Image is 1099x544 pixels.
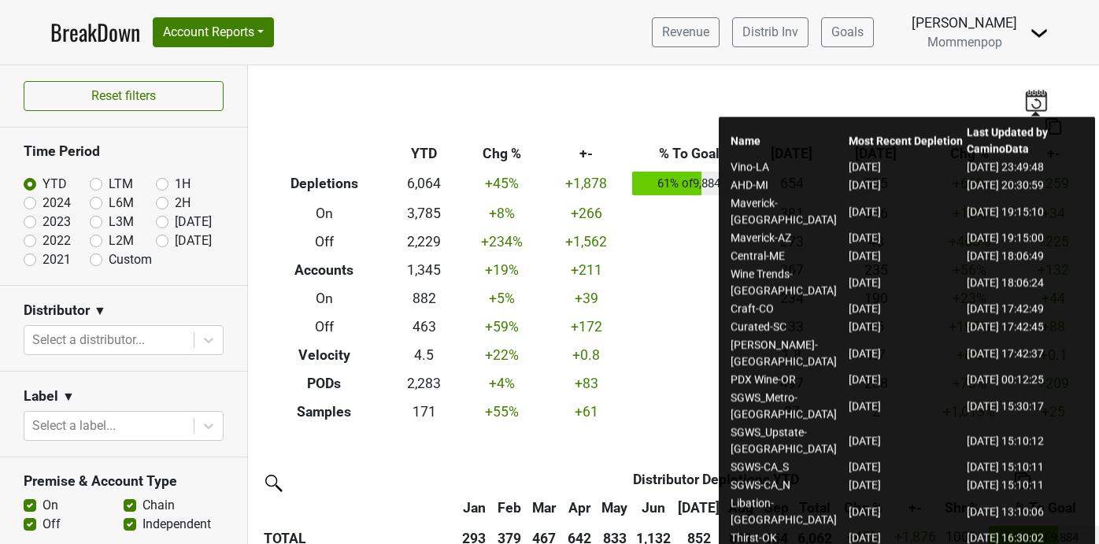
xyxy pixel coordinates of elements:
[389,341,460,369] td: 4.5
[260,256,389,284] th: Accounts
[389,228,460,256] td: 2,229
[848,265,966,300] td: [DATE]
[260,284,389,313] th: On
[460,168,544,200] td: +45 %
[848,229,966,247] td: [DATE]
[43,496,58,515] label: On
[1024,89,1048,111] img: last_updated_date
[389,168,460,200] td: 6,064
[544,313,628,341] td: +172
[460,341,544,369] td: +22 %
[43,194,71,213] label: 2024
[94,302,106,320] span: ▼
[43,515,61,534] label: Off
[544,256,628,284] td: +211
[544,199,628,228] td: +266
[730,389,848,424] td: SGWS_Metro-[GEOGRAPHIC_DATA]
[142,496,175,515] label: Chain
[732,17,809,47] a: Distrib Inv
[544,168,628,200] td: +1,878
[109,231,134,250] label: L2M
[966,318,1084,336] td: [DATE] 17:42:45
[966,247,1084,265] td: [DATE] 18:06:49
[460,228,544,256] td: +234 %
[260,369,389,398] th: PODs
[848,158,966,176] td: [DATE]
[730,300,848,318] td: Craft-CO
[966,476,1084,494] td: [DATE] 15:10:11
[848,424,966,458] td: [DATE]
[260,398,389,426] th: Samples
[24,81,224,111] button: Reset filters
[109,175,133,194] label: LTM
[460,284,544,313] td: +5 %
[62,387,75,406] span: ▼
[730,458,848,476] td: SGWS-CA_S
[260,228,389,256] th: Off
[675,494,724,522] th: Jul: activate to sort column ascending
[966,300,1084,318] td: [DATE] 17:42:49
[966,371,1084,389] td: [DATE] 00:12:25
[24,388,58,405] h3: Label
[848,176,966,194] td: [DATE]
[460,256,544,284] td: +19 %
[848,389,966,424] td: [DATE]
[544,284,628,313] td: +39
[260,313,389,341] th: Off
[912,13,1017,33] div: [PERSON_NAME]
[260,199,389,228] th: On
[597,494,632,522] th: May: activate to sort column ascending
[730,247,848,265] td: Central-ME
[460,140,544,168] th: Chg %
[966,424,1084,458] td: [DATE] 15:10:12
[848,336,966,371] td: [DATE]
[460,199,544,228] td: +8 %
[109,194,134,213] label: L6M
[260,168,389,200] th: Depletions
[544,398,628,426] td: +61
[848,476,966,494] td: [DATE]
[527,494,562,522] th: Mar: activate to sort column ascending
[457,494,492,522] th: Jan: activate to sort column ascending
[632,494,675,522] th: Jun: activate to sort column ascending
[966,229,1084,247] td: [DATE] 19:15:00
[730,158,848,176] td: Vino-LA
[175,194,191,213] label: 2H
[966,458,1084,476] td: [DATE] 15:10:11
[730,476,848,494] td: SGWS-CA_N
[389,398,460,426] td: 171
[966,124,1084,158] th: Last Updated by CaminoData
[43,250,71,269] label: 2021
[492,494,527,522] th: Feb: activate to sort column ascending
[153,17,274,47] button: Account Reports
[389,284,460,313] td: 882
[966,176,1084,194] td: [DATE] 20:30:59
[260,341,389,369] th: Velocity
[175,213,212,231] label: [DATE]
[821,17,874,47] a: Goals
[562,494,598,522] th: Apr: activate to sort column ascending
[628,140,749,168] th: % To Goal
[966,158,1084,176] td: [DATE] 23:49:48
[652,17,720,47] a: Revenue
[730,124,848,158] th: Name
[24,302,90,319] h3: Distributor
[966,336,1084,371] td: [DATE] 17:42:37
[24,473,224,490] h3: Premise & Account Type
[848,247,966,265] td: [DATE]
[109,213,134,231] label: L3M
[730,265,848,300] td: Wine Trends-[GEOGRAPHIC_DATA]
[730,494,848,529] td: Libation-[GEOGRAPHIC_DATA]
[1030,24,1049,43] img: Dropdown Menu
[848,458,966,476] td: [DATE]
[389,140,460,168] th: YTD
[730,176,848,194] td: AHD-MI
[848,371,966,389] td: [DATE]
[848,124,966,158] th: Most Recent Depletion
[730,424,848,458] td: SGWS_Upstate-[GEOGRAPHIC_DATA]
[730,371,848,389] td: PDX Wine-OR
[544,140,628,168] th: +-
[389,369,460,398] td: 2,283
[730,336,848,371] td: [PERSON_NAME]-[GEOGRAPHIC_DATA]
[848,318,966,336] td: [DATE]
